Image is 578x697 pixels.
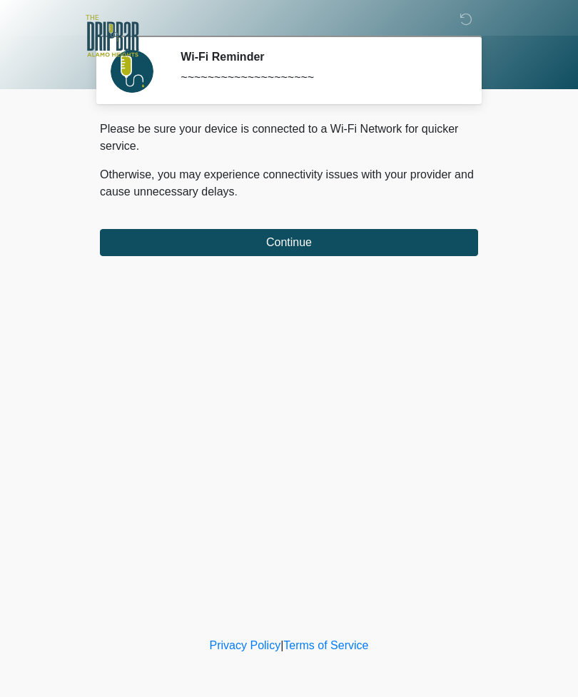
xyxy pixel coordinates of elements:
span: . [235,185,238,198]
p: Otherwise, you may experience connectivity issues with your provider and cause unnecessary delays [100,166,478,200]
p: Please be sure your device is connected to a Wi-Fi Network for quicker service. [100,121,478,155]
a: Terms of Service [283,639,368,651]
a: | [280,639,283,651]
button: Continue [100,229,478,256]
img: The DRIPBaR - Alamo Heights Logo [86,11,139,61]
a: Privacy Policy [210,639,281,651]
div: ~~~~~~~~~~~~~~~~~~~~ [181,69,457,86]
